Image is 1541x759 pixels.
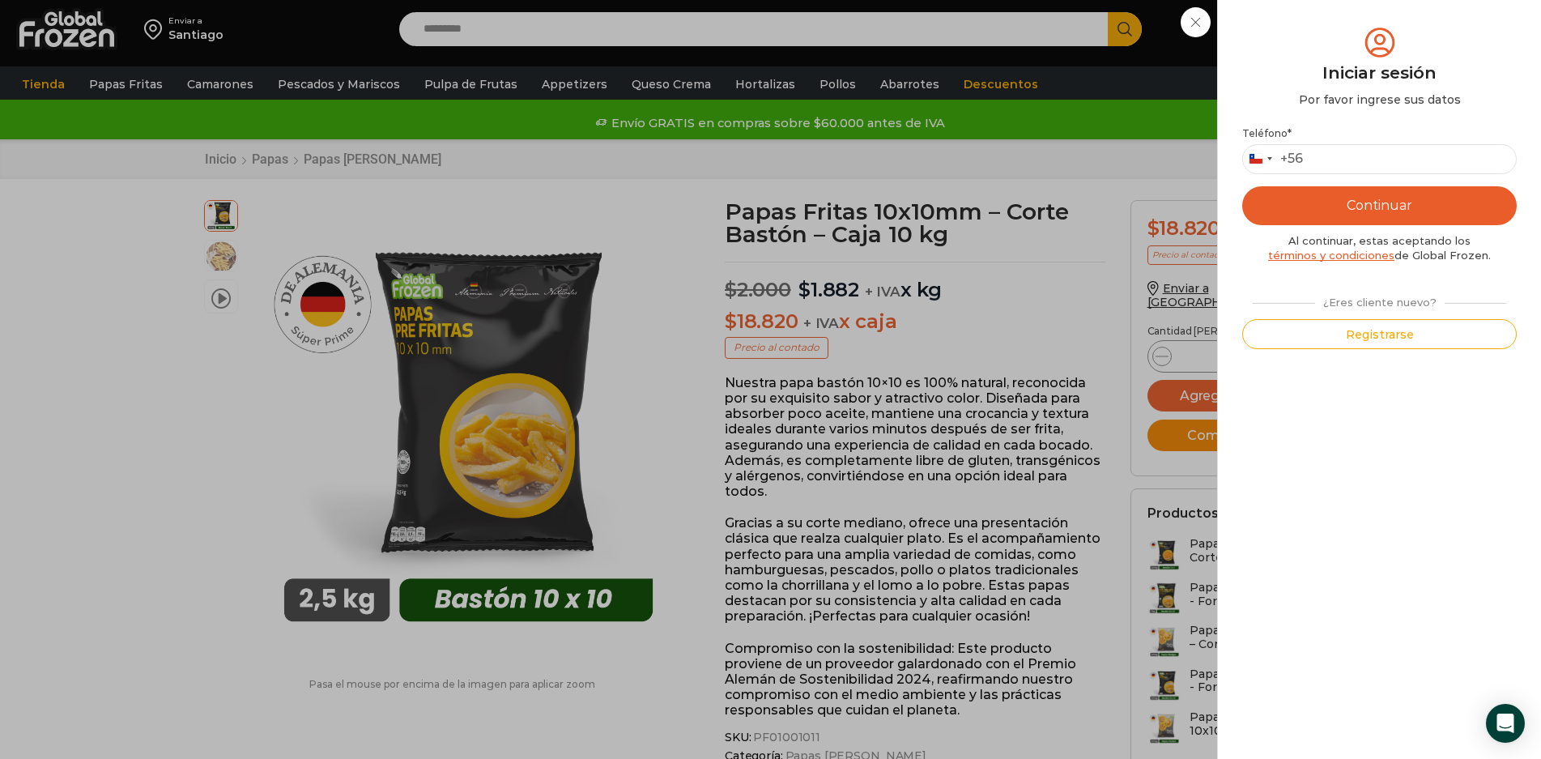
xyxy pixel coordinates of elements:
[1242,127,1517,140] label: Teléfono
[1280,151,1303,168] div: +56
[1242,61,1517,85] div: Iniciar sesión
[1242,319,1517,349] button: Registrarse
[1242,186,1517,225] button: Continuar
[1242,92,1517,108] div: Por favor ingrese sus datos
[1268,249,1394,262] a: términos y condiciones
[1242,233,1517,263] div: Al continuar, estas aceptando los de Global Frozen.
[1243,145,1303,173] button: Selected country
[1245,289,1513,310] div: ¿Eres cliente nuevo?
[1486,704,1525,743] div: Open Intercom Messenger
[1361,24,1398,61] img: tabler-icon-user-circle.svg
